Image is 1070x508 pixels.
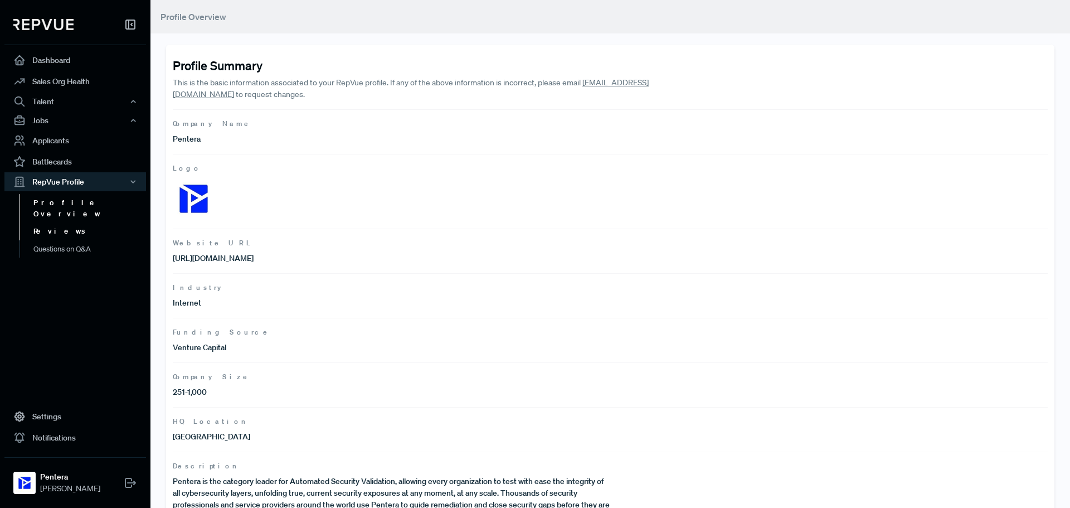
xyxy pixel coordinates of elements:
[173,342,610,354] p: Venture Capital
[4,71,146,92] a: Sales Org Health
[20,194,161,222] a: Profile Overview
[173,386,610,398] p: 251-1,000
[173,417,1048,427] span: HQ Location
[173,253,610,264] p: [URL][DOMAIN_NAME]
[173,431,610,443] p: [GEOGRAPHIC_DATA]
[173,297,610,309] p: Internet
[173,283,1048,293] span: Industry
[4,406,146,427] a: Settings
[173,163,1048,173] span: Logo
[4,92,146,111] button: Talent
[4,457,146,499] a: PenteraPentera[PERSON_NAME]
[4,172,146,191] button: RepVue Profile
[173,178,215,220] img: Logo
[173,58,1048,72] h4: Profile Summary
[40,483,100,495] span: [PERSON_NAME]
[173,372,1048,382] span: Company Size
[4,130,146,151] a: Applicants
[160,11,226,22] span: Profile Overview
[4,50,146,71] a: Dashboard
[173,327,1048,337] span: Funding Source
[40,471,100,483] strong: Pentera
[16,474,33,492] img: Pentera
[173,119,1048,129] span: Company Name
[173,133,610,145] p: Pentera
[4,111,146,130] button: Jobs
[173,238,1048,248] span: Website URL
[173,77,698,100] p: This is the basic information associated to your RepVue profile. If any of the above information ...
[20,240,161,258] a: Questions on Q&A
[13,19,74,30] img: RepVue
[4,427,146,448] a: Notifications
[4,151,146,172] a: Battlecards
[173,461,1048,471] span: Description
[20,222,161,240] a: Reviews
